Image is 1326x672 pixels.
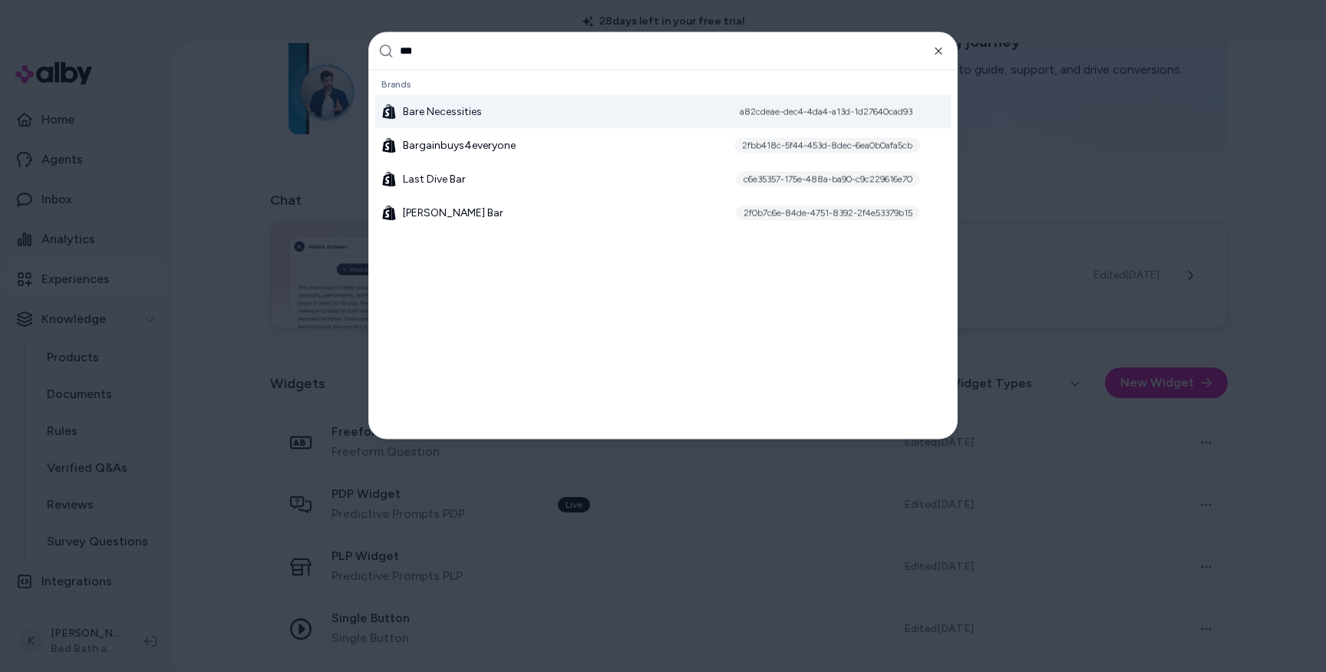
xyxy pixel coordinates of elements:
span: [PERSON_NAME] Bar [403,205,503,220]
div: 2f0b7c6e-84de-4751-8392-2f4e53379b15 [736,205,920,220]
div: 2fbb418c-5f44-453d-8dec-6ea0b0afa5cb [734,137,920,153]
div: Brands [375,73,951,94]
span: Bargainbuys4everyone [403,137,516,153]
div: a82cdeae-dec4-4da4-a13d-1d27640cad93 [732,104,920,119]
span: Last Dive Bar [403,171,466,186]
div: c6e35357-175e-488a-ba90-c9c229616e70 [736,171,920,186]
span: Bare Necessities [403,104,482,119]
div: Suggestions [369,70,957,438]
